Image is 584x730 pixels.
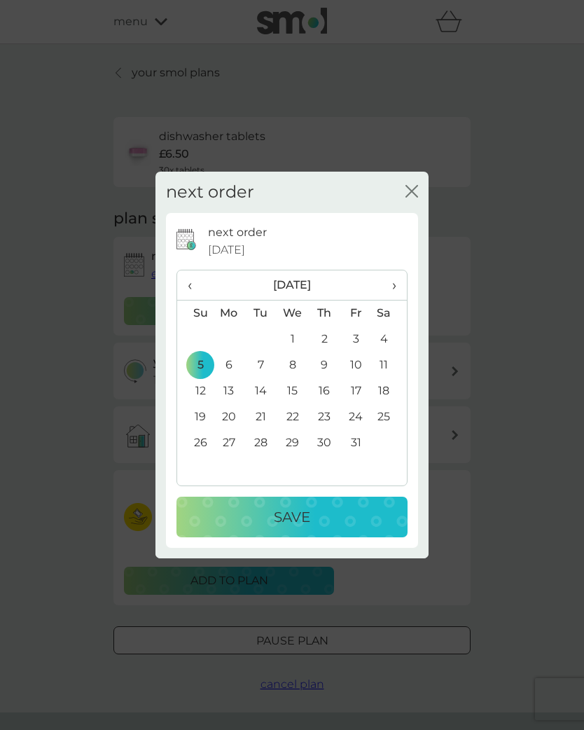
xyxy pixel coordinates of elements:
td: 29 [277,430,309,456]
p: Save [274,506,310,528]
td: 10 [340,352,372,378]
td: 12 [177,378,213,404]
span: ‹ [188,270,202,300]
td: 26 [177,430,213,456]
th: [DATE] [213,270,372,301]
th: Fr [340,300,372,326]
td: 2 [309,326,340,352]
td: 22 [277,404,309,430]
th: Th [309,300,340,326]
td: 23 [309,404,340,430]
td: 16 [309,378,340,404]
th: Tu [245,300,277,326]
td: 8 [277,352,309,378]
td: 5 [177,352,213,378]
td: 15 [277,378,309,404]
td: 6 [213,352,245,378]
h2: next order [166,182,254,202]
td: 3 [340,326,372,352]
td: 11 [372,352,407,378]
span: › [382,270,396,300]
button: Save [176,497,408,537]
td: 27 [213,430,245,456]
td: 20 [213,404,245,430]
td: 21 [245,404,277,430]
td: 28 [245,430,277,456]
td: 24 [340,404,372,430]
span: [DATE] [208,241,245,259]
td: 17 [340,378,372,404]
p: next order [208,223,267,242]
td: 4 [372,326,407,352]
td: 30 [309,430,340,456]
td: 18 [372,378,407,404]
td: 25 [372,404,407,430]
th: Sa [372,300,407,326]
td: 7 [245,352,277,378]
button: close [405,185,418,200]
td: 9 [309,352,340,378]
td: 14 [245,378,277,404]
td: 31 [340,430,372,456]
td: 19 [177,404,213,430]
th: Mo [213,300,245,326]
td: 13 [213,378,245,404]
th: We [277,300,309,326]
th: Su [177,300,213,326]
td: 1 [277,326,309,352]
